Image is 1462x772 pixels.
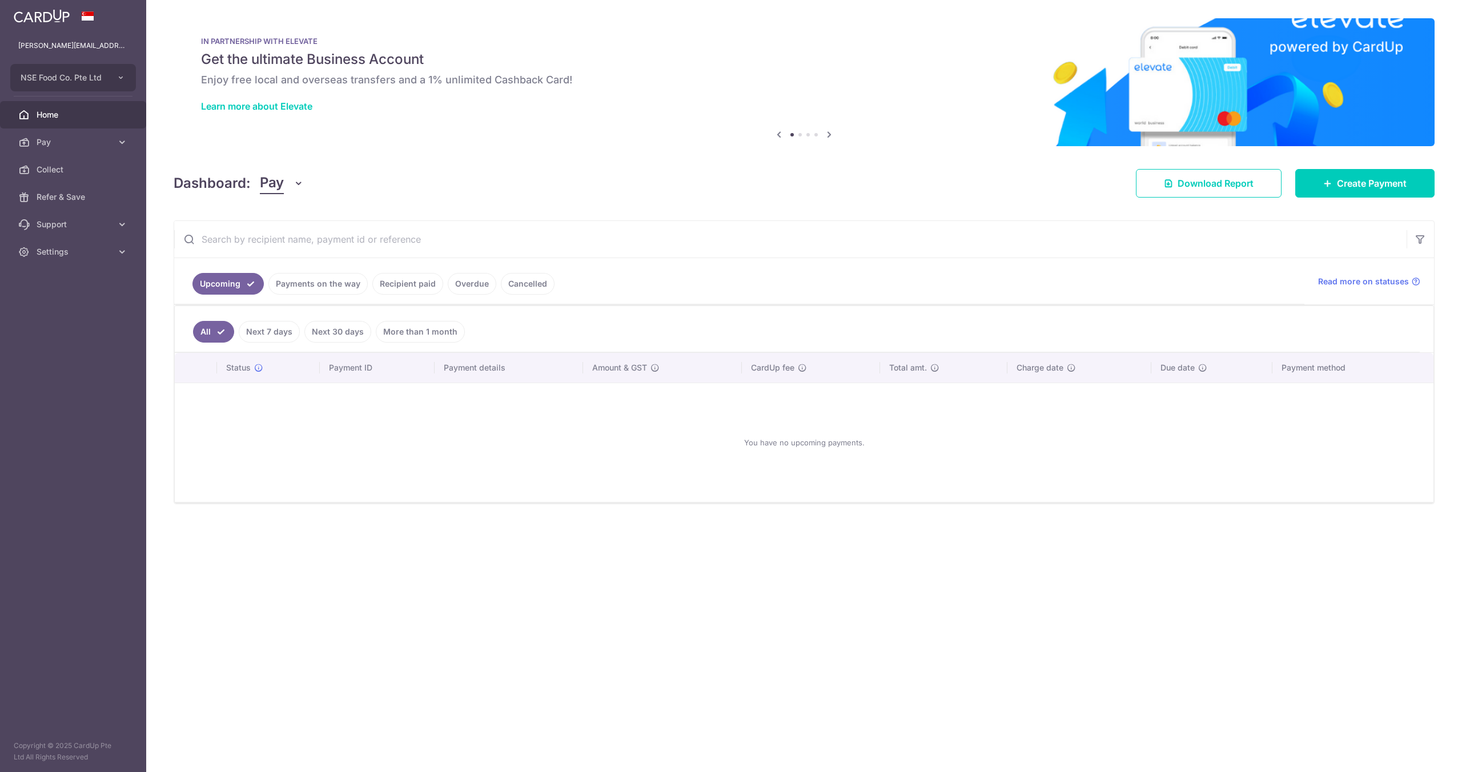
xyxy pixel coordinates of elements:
span: Home [37,109,112,120]
span: Read more on statuses [1318,276,1409,287]
a: Read more on statuses [1318,276,1420,287]
span: Total amt. [889,362,927,373]
span: Amount & GST [592,362,647,373]
th: Payment ID [320,353,435,383]
img: CardUp [14,9,70,23]
p: IN PARTNERSHIP WITH ELEVATE [201,37,1407,46]
button: NSE Food Co. Pte Ltd [10,64,136,91]
span: Create Payment [1337,176,1407,190]
span: Pay [37,136,112,148]
span: Status [226,362,251,373]
a: Cancelled [501,273,555,295]
h5: Get the ultimate Business Account [201,50,1407,69]
h4: Dashboard: [174,173,251,194]
span: CardUp fee [751,362,794,373]
div: You have no upcoming payments. [188,392,1420,493]
span: Pay [260,172,284,194]
span: Support [37,219,112,230]
button: Pay [260,172,304,194]
span: Due date [1160,362,1195,373]
a: Upcoming [192,273,264,295]
span: NSE Food Co. Pte Ltd [21,72,105,83]
span: Settings [37,246,112,258]
a: More than 1 month [376,321,465,343]
span: Collect [37,164,112,175]
a: Payments on the way [268,273,368,295]
a: Next 7 days [239,321,300,343]
a: Next 30 days [304,321,371,343]
span: Refer & Save [37,191,112,203]
a: Learn more about Elevate [201,100,312,112]
p: [PERSON_NAME][EMAIL_ADDRESS][DOMAIN_NAME] [18,40,128,51]
th: Payment method [1272,353,1433,383]
a: Download Report [1136,169,1282,198]
span: Download Report [1178,176,1254,190]
a: Overdue [448,273,496,295]
a: All [193,321,234,343]
th: Payment details [435,353,583,383]
span: Charge date [1017,362,1063,373]
a: Recipient paid [372,273,443,295]
input: Search by recipient name, payment id or reference [174,221,1407,258]
a: Create Payment [1295,169,1435,198]
h6: Enjoy free local and overseas transfers and a 1% unlimited Cashback Card! [201,73,1407,87]
img: Renovation banner [174,18,1435,146]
